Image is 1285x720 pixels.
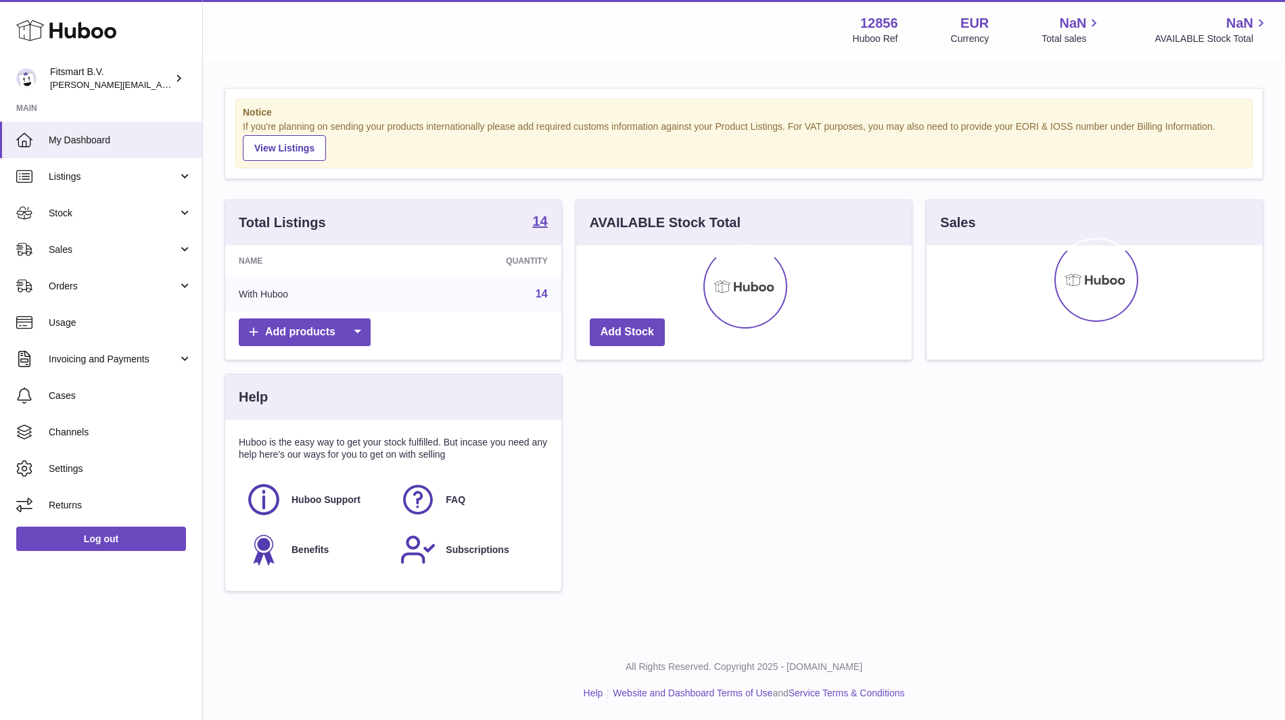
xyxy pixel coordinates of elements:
[239,436,548,462] p: Huboo is the easy way to get your stock fulfilled. But incase you need any help here's our ways f...
[584,688,603,698] a: Help
[1042,14,1102,45] a: NaN Total sales
[243,135,326,161] a: View Listings
[402,245,561,277] th: Quantity
[789,688,905,698] a: Service Terms & Conditions
[532,214,547,231] a: 14
[49,207,178,220] span: Stock
[243,106,1245,119] strong: Notice
[853,32,898,45] div: Huboo Ref
[951,32,989,45] div: Currency
[49,134,192,147] span: My Dashboard
[239,318,371,346] a: Add products
[49,243,178,256] span: Sales
[49,389,192,402] span: Cases
[1154,32,1269,45] span: AVAILABLE Stock Total
[225,245,402,277] th: Name
[16,68,37,89] img: jonathan@leaderoo.com
[49,316,192,329] span: Usage
[49,462,192,475] span: Settings
[246,531,386,568] a: Benefits
[214,661,1274,673] p: All Rights Reserved. Copyright 2025 - [DOMAIN_NAME]
[239,388,268,406] h3: Help
[532,214,547,228] strong: 14
[940,214,975,232] h3: Sales
[960,14,989,32] strong: EUR
[50,66,172,91] div: Fitsmart B.V.
[49,280,178,293] span: Orders
[243,120,1245,161] div: If you're planning on sending your products internationally please add required customs informati...
[590,214,741,232] h3: AVAILABLE Stock Total
[446,544,509,556] span: Subscriptions
[49,499,192,512] span: Returns
[400,481,540,518] a: FAQ
[860,14,898,32] strong: 12856
[536,288,548,299] a: 14
[50,79,271,90] span: [PERSON_NAME][EMAIL_ADDRESS][DOMAIN_NAME]
[446,494,465,506] span: FAQ
[16,527,186,551] a: Log out
[400,531,540,568] a: Subscriptions
[1226,14,1253,32] span: NaN
[49,426,192,439] span: Channels
[49,170,178,183] span: Listings
[613,688,772,698] a: Website and Dashboard Terms of Use
[608,687,904,700] li: and
[225,277,402,312] td: With Huboo
[1154,14,1269,45] a: NaN AVAILABLE Stock Total
[590,318,665,346] a: Add Stock
[49,353,178,366] span: Invoicing and Payments
[239,214,326,232] h3: Total Listings
[246,481,386,518] a: Huboo Support
[1059,14,1086,32] span: NaN
[1042,32,1102,45] span: Total sales
[291,494,360,506] span: Huboo Support
[291,544,329,556] span: Benefits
